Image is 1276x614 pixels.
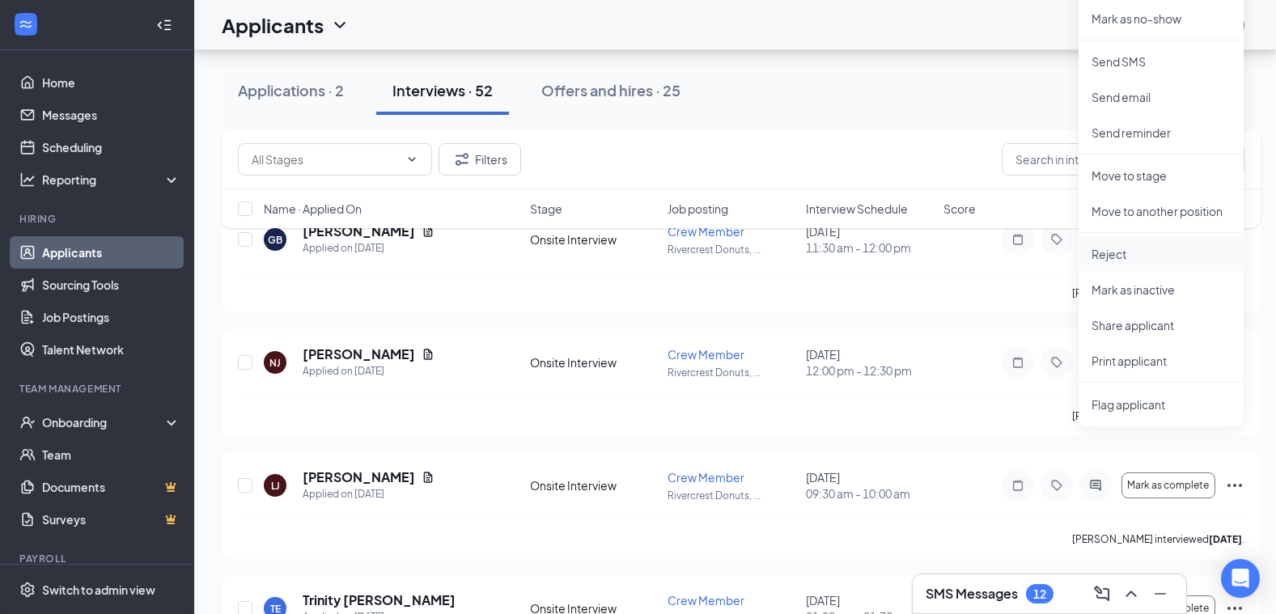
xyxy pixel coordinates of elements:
[530,477,658,493] div: Onsite Interview
[668,366,795,379] p: Rivercrest Donuts, ...
[264,201,362,217] span: Name · Applied On
[19,212,177,226] div: Hiring
[330,15,350,35] svg: ChevronDown
[668,347,744,362] span: Crew Member
[19,582,36,598] svg: Settings
[806,346,934,379] div: [DATE]
[422,348,435,361] svg: Document
[452,150,472,169] svg: Filter
[19,382,177,396] div: Team Management
[1092,584,1112,603] svg: ComposeMessage
[303,363,435,379] div: Applied on [DATE]
[668,489,795,502] p: Rivercrest Donuts, ...
[19,414,36,430] svg: UserCheck
[1221,559,1260,598] div: Open Intercom Messenger
[1008,479,1028,492] svg: Note
[42,66,180,99] a: Home
[19,552,177,565] div: Payroll
[668,243,795,256] p: Rivercrest Donuts, ...
[926,585,1018,603] h3: SMS Messages
[1008,356,1028,369] svg: Note
[19,171,36,188] svg: Analysis
[1047,356,1066,369] svg: Tag
[1151,584,1170,603] svg: Minimize
[303,486,435,502] div: Applied on [DATE]
[222,11,324,39] h1: Applicants
[1089,581,1115,607] button: ComposeMessage
[806,469,934,502] div: [DATE]
[1225,476,1244,495] svg: Ellipses
[271,479,280,493] div: LJ
[238,80,344,100] div: Applications · 2
[943,201,976,217] span: Score
[439,143,521,176] button: Filter Filters
[1121,584,1141,603] svg: ChevronUp
[42,471,180,503] a: DocumentsCrown
[422,471,435,484] svg: Document
[806,485,934,502] span: 09:30 am - 10:00 am
[18,16,34,32] svg: WorkstreamLogo
[303,468,415,486] h5: [PERSON_NAME]
[668,593,744,608] span: Crew Member
[1072,409,1244,423] p: [PERSON_NAME] interviewed .
[42,99,180,131] a: Messages
[1147,581,1173,607] button: Minimize
[1002,143,1244,176] input: Search in interviews
[1209,533,1242,545] b: [DATE]
[1121,472,1215,498] button: Mark as complete
[806,201,908,217] span: Interview Schedule
[42,438,180,471] a: Team
[1033,587,1046,601] div: 12
[42,301,180,333] a: Job Postings
[42,582,155,598] div: Switch to admin view
[42,171,181,188] div: Reporting
[1127,480,1209,491] span: Mark as complete
[156,17,172,33] svg: Collapse
[1047,479,1066,492] svg: Tag
[1072,286,1244,300] p: [PERSON_NAME] interviewed .
[303,240,435,256] div: Applied on [DATE]
[1072,532,1244,546] p: [PERSON_NAME] interviewed .
[405,153,418,166] svg: ChevronDown
[303,345,415,363] h5: [PERSON_NAME]
[42,503,180,536] a: SurveysCrown
[541,80,680,100] div: Offers and hires · 25
[806,362,934,379] span: 12:00 pm - 12:30 pm
[668,201,728,217] span: Job posting
[530,201,562,217] span: Stage
[806,239,934,256] span: 11:30 am - 12:00 pm
[668,470,744,485] span: Crew Member
[1118,581,1144,607] button: ChevronUp
[252,150,399,168] input: All Stages
[42,236,180,269] a: Applicants
[392,80,493,100] div: Interviews · 52
[42,269,180,301] a: Sourcing Tools
[42,414,167,430] div: Onboarding
[530,354,658,371] div: Onsite Interview
[303,591,456,609] h5: Trinity [PERSON_NAME]
[42,131,180,163] a: Scheduling
[1086,479,1105,492] svg: ActiveChat
[42,333,180,366] a: Talent Network
[269,356,281,370] div: NJ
